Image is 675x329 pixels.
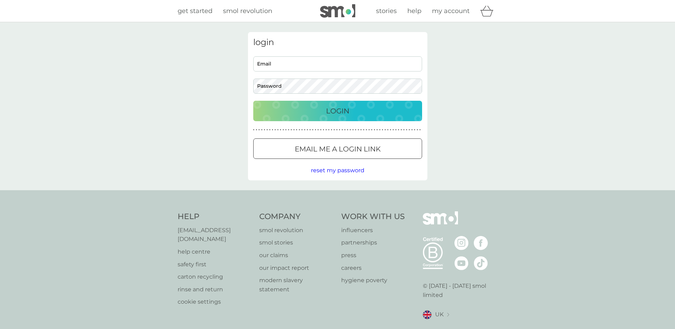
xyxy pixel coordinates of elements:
[406,128,407,132] p: ●
[311,167,364,174] span: reset my password
[395,128,397,132] p: ●
[280,128,281,132] p: ●
[390,128,391,132] p: ●
[320,128,321,132] p: ●
[411,128,413,132] p: ●
[295,143,381,155] p: Email me a login link
[347,128,348,132] p: ●
[341,263,405,273] a: careers
[344,128,346,132] p: ●
[350,128,351,132] p: ●
[432,6,470,16] a: my account
[363,128,364,132] p: ●
[423,281,498,299] p: © [DATE] - [DATE] smol limited
[358,128,359,132] p: ●
[264,128,265,132] p: ●
[379,128,381,132] p: ●
[423,310,432,319] img: UK flag
[178,226,253,244] a: [EMAIL_ADDRESS][DOMAIN_NAME]
[341,251,405,260] a: press
[178,247,253,256] a: help centre
[454,236,469,250] img: visit the smol Instagram page
[178,297,253,306] a: cookie settings
[301,128,303,132] p: ●
[293,128,295,132] p: ●
[341,226,405,235] a: influencers
[331,128,332,132] p: ●
[376,7,397,15] span: stories
[454,256,469,270] img: visit the smol Youtube page
[368,128,370,132] p: ●
[272,128,273,132] p: ●
[285,128,287,132] p: ●
[403,128,405,132] p: ●
[361,128,362,132] p: ●
[407,7,421,15] span: help
[253,101,422,121] button: Login
[401,128,402,132] p: ●
[259,276,334,294] a: modern slavery statement
[275,128,276,132] p: ●
[323,128,324,132] p: ●
[393,128,394,132] p: ●
[288,128,289,132] p: ●
[253,138,422,159] button: Email me a login link
[435,310,444,319] span: UK
[447,313,449,317] img: select a new location
[407,6,421,16] a: help
[261,128,262,132] p: ●
[223,7,272,15] span: smol revolution
[178,7,212,15] span: get started
[307,128,308,132] p: ●
[371,128,372,132] p: ●
[342,128,343,132] p: ●
[178,260,253,269] a: safety first
[178,285,253,294] a: rinse and return
[419,128,421,132] p: ●
[277,128,279,132] p: ●
[312,128,313,132] p: ●
[352,128,354,132] p: ●
[296,128,298,132] p: ●
[382,128,383,132] p: ●
[341,211,405,222] h4: Work With Us
[325,128,327,132] p: ●
[417,128,418,132] p: ●
[409,128,410,132] p: ●
[474,236,488,250] img: visit the smol Facebook page
[269,128,270,132] p: ●
[291,128,292,132] p: ●
[259,226,334,235] a: smol revolution
[480,4,498,18] div: basket
[341,238,405,247] a: partnerships
[178,272,253,281] p: carton recycling
[366,128,367,132] p: ●
[320,4,355,18] img: smol
[256,128,257,132] p: ●
[333,128,335,132] p: ●
[178,6,212,16] a: get started
[315,128,316,132] p: ●
[398,128,399,132] p: ●
[259,263,334,273] a: our impact report
[267,128,268,132] p: ●
[178,211,253,222] h4: Help
[310,128,311,132] p: ●
[341,276,405,285] a: hygiene poverty
[259,238,334,247] a: smol stories
[223,6,272,16] a: smol revolution
[259,251,334,260] a: our claims
[304,128,305,132] p: ●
